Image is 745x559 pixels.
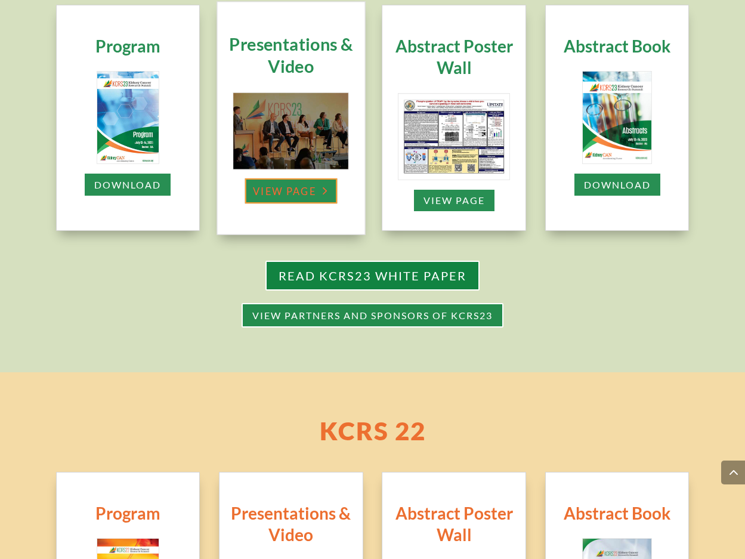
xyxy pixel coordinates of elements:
h2: Program [66,35,191,63]
h2: Program [66,502,191,530]
a: KCRS21 Program Cover [97,155,159,165]
h2: Abstract Book [555,35,680,63]
img: Abstract book cover [583,72,651,163]
a: Presentations & Slides cover [233,160,349,171]
h2: Abstract Book [555,502,680,530]
span: Presentations & Video [229,33,353,77]
a: View Page [413,189,496,213]
span: Presentations & Video [231,503,351,545]
img: KCRS23 Video cover [234,92,348,169]
a: Download [84,172,172,197]
a: Download [573,172,661,197]
h2: Abstract Poster Wall [391,35,517,85]
a: view partners and sponsors of KCRS23 [242,303,503,328]
img: KCRS23 poster cover image [398,94,510,180]
a: view page [245,178,337,203]
img: KCRS23 Cover [97,72,159,163]
h2: KCRS 22 [92,418,653,449]
a: KCRS21 Program Cover [582,155,652,165]
h2: Abstract Poster Wall [391,502,517,552]
a: KCRS21 Program Cover [398,171,511,181]
a: READ KCRS23 WHITE PAPER [265,261,480,291]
